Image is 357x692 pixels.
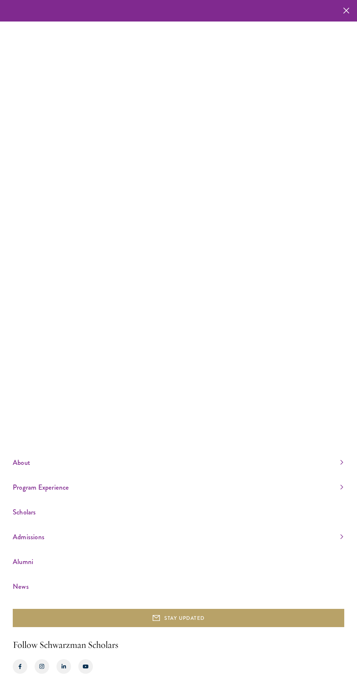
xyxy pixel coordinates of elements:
a: Alumni [13,556,343,568]
a: News [13,580,343,592]
a: Admissions [13,531,343,543]
a: Scholars [13,506,343,518]
h2: Follow Schwarzman Scholars [13,638,344,652]
a: About [13,456,343,469]
a: Program Experience [13,481,343,493]
button: STAY UPDATED [13,609,344,627]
